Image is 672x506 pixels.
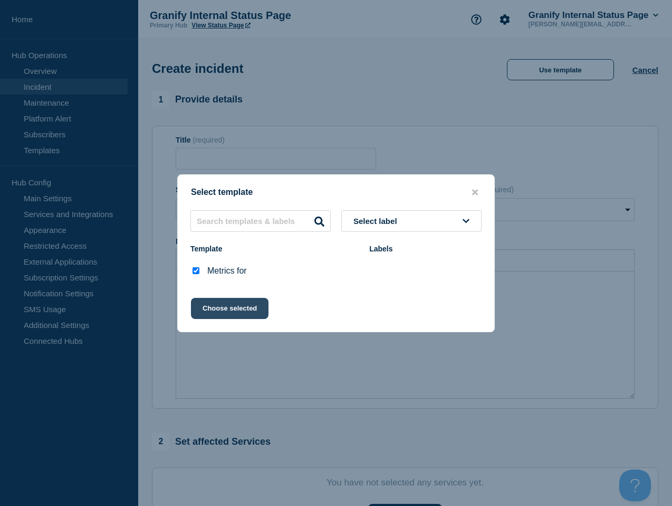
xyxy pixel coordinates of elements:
button: Choose selected [191,298,268,319]
button: Select label [341,210,482,232]
input: Metrics for checkbox [193,267,199,274]
span: Select label [353,217,401,226]
div: Template [190,245,359,253]
div: Select template [178,188,494,198]
input: Search templates & labels [190,210,331,232]
p: Metrics for [207,266,247,276]
div: Labels [369,245,482,253]
button: close button [469,188,481,198]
